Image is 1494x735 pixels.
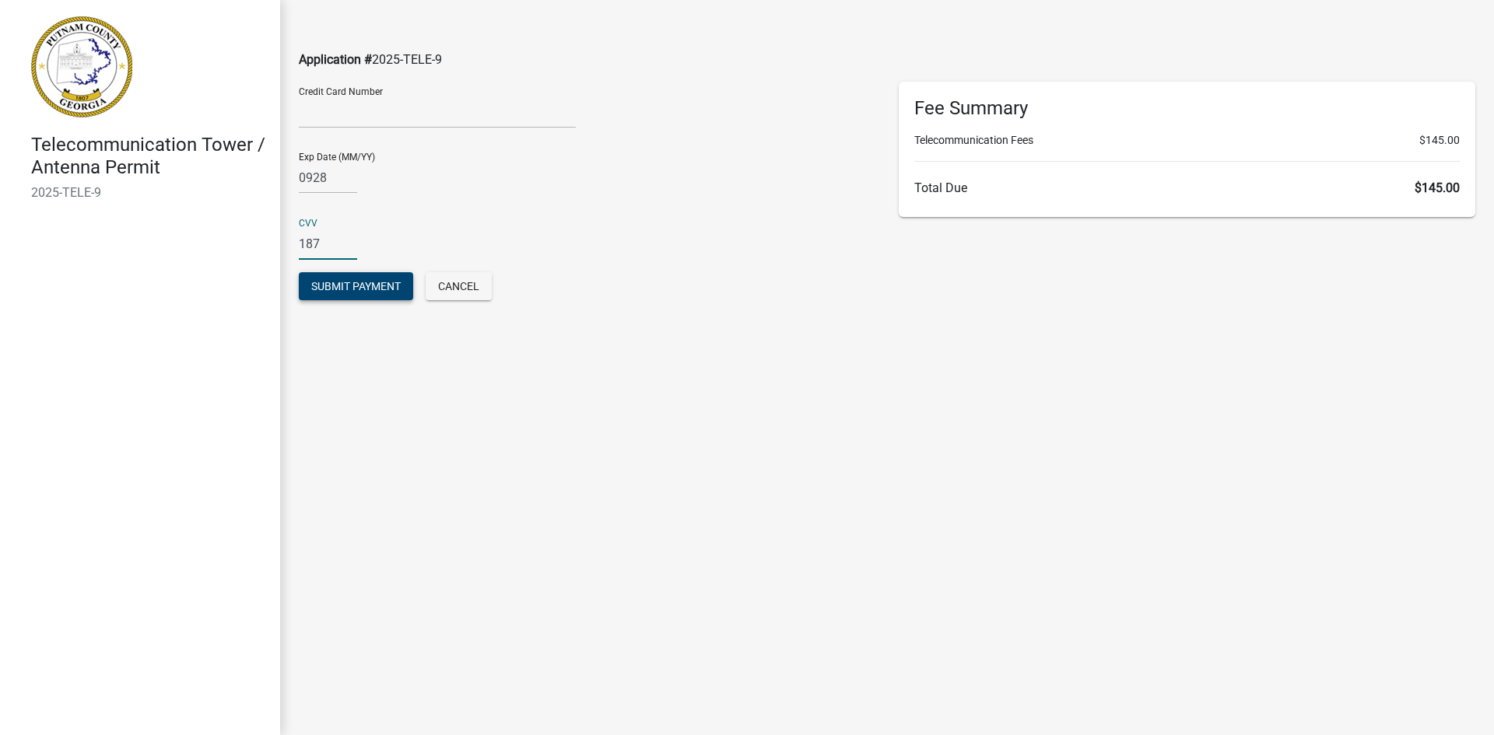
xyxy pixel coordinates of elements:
[311,280,401,292] span: Submit Payment
[299,272,413,300] button: Submit Payment
[31,134,268,179] h4: Telecommunication Tower / Antenna Permit
[1415,180,1460,195] span: $145.00
[31,185,268,200] h6: 2025-TELE-9
[1419,132,1460,149] span: $145.00
[438,280,479,292] span: Cancel
[299,87,383,96] label: Credit Card Number
[914,132,1460,149] li: Telecommunication Fees
[914,180,1460,195] h6: Total Due
[914,97,1460,120] h6: Fee Summary
[299,52,372,67] span: Application #
[372,52,442,67] span: 2025-TELE-9
[31,16,132,117] img: Putnam County, Georgia
[426,272,492,300] button: Cancel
